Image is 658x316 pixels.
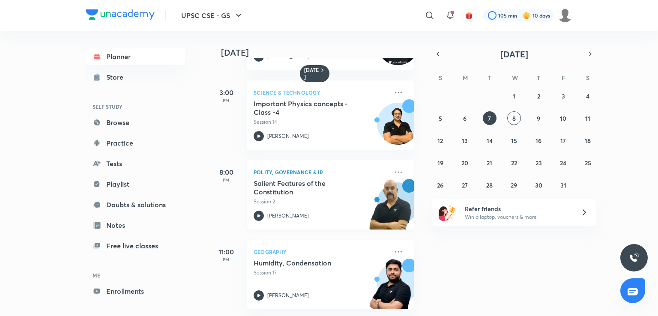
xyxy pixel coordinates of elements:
[507,134,521,147] button: October 15, 2025
[556,134,570,147] button: October 17, 2025
[585,159,591,167] abbr: October 25, 2025
[209,257,243,262] p: PM
[581,89,595,103] button: October 4, 2025
[532,156,545,170] button: October 23, 2025
[458,178,472,192] button: October 27, 2025
[483,111,496,125] button: October 7, 2025
[458,156,472,170] button: October 20, 2025
[532,111,545,125] button: October 9, 2025
[532,134,545,147] button: October 16, 2025
[562,92,565,100] abbr: October 3, 2025
[209,167,243,177] h5: 8:00
[560,137,566,145] abbr: October 17, 2025
[511,159,517,167] abbr: October 22, 2025
[434,111,447,125] button: October 5, 2025
[560,181,566,189] abbr: October 31, 2025
[86,99,185,114] h6: SELF STUDY
[585,114,590,122] abbr: October 11, 2025
[462,137,468,145] abbr: October 13, 2025
[558,8,572,23] img: Kiran Saini
[254,87,388,98] p: Science & Technology
[267,132,309,140] p: [PERSON_NAME]
[254,259,360,267] h5: Humidity, Condensation
[483,156,496,170] button: October 21, 2025
[560,159,566,167] abbr: October 24, 2025
[465,213,570,221] p: Win a laptop, vouchers & more
[463,114,467,122] abbr: October 6, 2025
[512,74,518,82] abbr: Wednesday
[437,137,443,145] abbr: October 12, 2025
[434,134,447,147] button: October 12, 2025
[532,178,545,192] button: October 30, 2025
[537,114,540,122] abbr: October 9, 2025
[86,217,185,234] a: Notes
[254,99,360,116] h5: Important Physics concepts - Class -4
[488,74,491,82] abbr: Tuesday
[585,137,591,145] abbr: October 18, 2025
[488,114,491,122] abbr: October 7, 2025
[507,178,521,192] button: October 29, 2025
[458,111,472,125] button: October 6, 2025
[535,137,541,145] abbr: October 16, 2025
[507,111,521,125] button: October 8, 2025
[86,196,185,213] a: Doubts & solutions
[535,181,542,189] abbr: October 30, 2025
[86,69,185,86] a: Store
[465,12,473,19] img: avatar
[500,48,528,60] span: [DATE]
[461,159,468,167] abbr: October 20, 2025
[304,67,319,80] h6: [DATE]
[439,204,456,221] img: referral
[86,134,185,152] a: Practice
[86,237,185,254] a: Free live classes
[462,9,476,22] button: avatar
[458,134,472,147] button: October 13, 2025
[465,204,570,213] h6: Refer friends
[86,48,185,65] a: Planner
[556,156,570,170] button: October 24, 2025
[86,114,185,131] a: Browse
[560,114,566,122] abbr: October 10, 2025
[483,178,496,192] button: October 28, 2025
[586,92,589,100] abbr: October 4, 2025
[209,247,243,257] h5: 11:00
[512,114,516,122] abbr: October 8, 2025
[522,11,531,20] img: streak
[439,74,442,82] abbr: Sunday
[254,179,360,196] h5: Salient Features of the Constitution
[86,268,185,283] h6: ME
[86,155,185,172] a: Tests
[511,137,517,145] abbr: October 15, 2025
[209,98,243,103] p: PM
[209,177,243,182] p: PM
[507,89,521,103] button: October 1, 2025
[267,292,309,299] p: [PERSON_NAME]
[581,134,595,147] button: October 18, 2025
[462,181,468,189] abbr: October 27, 2025
[586,74,589,82] abbr: Saturday
[439,114,442,122] abbr: October 5, 2025
[556,111,570,125] button: October 10, 2025
[254,247,388,257] p: Geography
[434,178,447,192] button: October 26, 2025
[254,118,388,126] p: Session 14
[86,283,185,300] a: Enrollments
[437,181,443,189] abbr: October 26, 2025
[556,178,570,192] button: October 31, 2025
[254,167,388,177] p: Polity, Governance & IR
[106,72,129,82] div: Store
[437,159,443,167] abbr: October 19, 2025
[537,92,540,100] abbr: October 2, 2025
[483,134,496,147] button: October 14, 2025
[267,212,309,220] p: [PERSON_NAME]
[537,74,540,82] abbr: Thursday
[487,159,492,167] abbr: October 21, 2025
[535,159,542,167] abbr: October 23, 2025
[532,89,545,103] button: October 2, 2025
[486,181,493,189] abbr: October 28, 2025
[254,198,388,206] p: Session 2
[581,111,595,125] button: October 11, 2025
[367,179,414,238] img: unacademy
[507,156,521,170] button: October 22, 2025
[176,7,249,24] button: UPSC CSE - GS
